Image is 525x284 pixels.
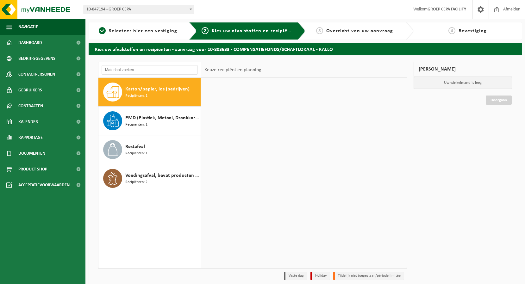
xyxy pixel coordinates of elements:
[18,51,55,66] span: Bedrijfsgegevens
[18,35,42,51] span: Dashboard
[98,78,201,107] button: Karton/papier, los (bedrijven) Recipiënten: 1
[102,65,198,75] input: Materiaal zoeken
[18,66,55,82] span: Contactpersonen
[98,135,201,164] button: Restafval Recipiënten: 1
[201,62,265,78] div: Keuze recipiënt en planning
[18,19,38,35] span: Navigatie
[125,122,147,128] span: Recipiënten: 1
[428,7,466,12] strong: GROEP CEPA FACILITY
[125,151,147,157] span: Recipiënten: 1
[125,93,147,99] span: Recipiënten: 1
[310,272,330,280] li: Holiday
[84,5,194,14] span: 10-847194 - GROEP CEPA
[284,272,307,280] li: Vaste dag
[333,272,404,280] li: Tijdelijk niet toegestaan/période limitée
[125,179,147,185] span: Recipiënten: 2
[18,130,43,145] span: Rapportage
[414,77,512,89] p: Uw winkelmand is leeg
[18,82,42,98] span: Gebruikers
[98,164,201,193] button: Voedingsafval, bevat producten van dierlijke oorsprong, onverpakt, categorie 3 Recipiënten: 2
[18,114,38,130] span: Kalender
[448,27,455,34] span: 4
[84,5,194,14] span: 10-847194 - GROEP CEPA
[202,27,209,34] span: 2
[125,85,190,93] span: Karton/papier, los (bedrijven)
[316,27,323,34] span: 3
[3,270,106,284] iframe: chat widget
[18,177,70,193] span: Acceptatievoorwaarden
[89,43,522,55] h2: Kies uw afvalstoffen en recipiënten - aanvraag voor 10-803633 - COMPENSATIEFONDS/SCHAFTLOKAAL - K...
[326,28,393,34] span: Overzicht van uw aanvraag
[99,27,106,34] span: 1
[125,143,145,151] span: Restafval
[459,28,487,34] span: Bevestiging
[109,28,177,34] span: Selecteer hier een vestiging
[212,28,299,34] span: Kies uw afvalstoffen en recipiënten
[18,145,45,161] span: Documenten
[125,172,199,179] span: Voedingsafval, bevat producten van dierlijke oorsprong, onverpakt, categorie 3
[125,114,199,122] span: PMD (Plastiek, Metaal, Drankkartons) (bedrijven)
[98,107,201,135] button: PMD (Plastiek, Metaal, Drankkartons) (bedrijven) Recipiënten: 1
[18,161,47,177] span: Product Shop
[486,96,512,105] a: Doorgaan
[18,98,43,114] span: Contracten
[92,27,184,35] a: 1Selecteer hier een vestiging
[414,62,512,77] div: [PERSON_NAME]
